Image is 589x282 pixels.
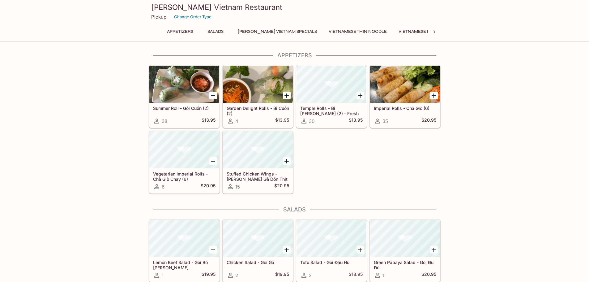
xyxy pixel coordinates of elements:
h5: $18.95 [349,271,363,279]
button: Salads [202,27,229,36]
h5: $19.95 [202,271,216,279]
span: 4 [235,118,238,124]
h4: Appetizers [149,52,441,59]
a: Temple Rolls - Bi [PERSON_NAME] (2) - Fresh Rolled, Non-fried30$13.95 [296,65,367,128]
span: 6 [162,184,164,190]
div: Lemon Beef Salad - Gỏi Bò Tái Chanh [149,220,219,257]
h5: $13.95 [275,117,289,125]
a: Stuffed Chicken Wings - [PERSON_NAME] Gà Dồn Thịt (5)15$20.95 [223,131,293,193]
button: Add Lemon Beef Salad - Gỏi Bò Tái Chanh [209,246,217,254]
span: 2 [235,272,238,278]
a: Imperial Rolls - Chả Giò (6)35$20.95 [370,65,440,128]
div: Summer Roll - Gói Cuốn (2) [149,66,219,103]
h5: Garden Delight Rolls - Bi Cuốn (2) [227,106,289,116]
a: Tofu Salad - Gỏi Đậu Hủ2$18.95 [296,219,367,282]
button: [PERSON_NAME] Vietnam Specials [234,27,320,36]
h5: Imperial Rolls - Chả Giò (6) [374,106,436,111]
div: Stuffed Chicken Wings - Cánh Gà Dồn Thịt (5) [223,131,293,168]
h5: Tofu Salad - Gỏi Đậu Hủ [300,260,363,265]
button: Vietnamese Thin Noodle [325,27,390,36]
a: Garden Delight Rolls - Bi Cuốn (2)4$13.95 [223,65,293,128]
button: Change Order Type [171,12,214,22]
a: Chicken Salad - Gỏi Gà2$19.95 [223,219,293,282]
div: Chicken Salad - Gỏi Gà [223,220,293,257]
h5: $13.95 [202,117,216,125]
button: Add Garden Delight Rolls - Bi Cuốn (2) [283,92,291,99]
span: 15 [235,184,240,190]
div: Vegetarian Imperial Rolls - Chả Giò Chay (6) [149,131,219,168]
button: Appetizers [164,27,197,36]
div: Imperial Rolls - Chả Giò (6) [370,66,440,103]
span: 1 [162,272,164,278]
button: Add Green Papaya Salad - Gỏi Đu Đủ [430,246,438,254]
a: Green Papaya Salad - Gỏi Đu Đủ1$20.95 [370,219,440,282]
h4: Salads [149,206,441,213]
h5: $20.95 [274,183,289,190]
h3: [PERSON_NAME] Vietnam Restaurant [151,2,438,12]
a: Lemon Beef Salad - Gỏi Bò [PERSON_NAME]1$19.95 [149,219,220,282]
h5: Temple Rolls - Bi [PERSON_NAME] (2) - Fresh Rolled, Non-fried [300,106,363,116]
button: Add Imperial Rolls - Chả Giò (6) [430,92,438,99]
button: Add Stuffed Chicken Wings - Cánh Gà Dồn Thịt (5) [283,157,291,165]
h5: $20.95 [421,271,436,279]
h5: $19.95 [275,271,289,279]
h5: $20.95 [201,183,216,190]
h5: Summer Roll - Gói Cuốn (2) [153,106,216,111]
h5: $13.95 [349,117,363,125]
p: Pickup [151,14,166,20]
div: Garden Delight Rolls - Bi Cuốn (2) [223,66,293,103]
a: Summer Roll - Gói Cuốn (2)38$13.95 [149,65,220,128]
button: Add Temple Rolls - Bi Cuốn Chay (2) - Fresh Rolled, Non-fried [356,92,364,99]
span: 30 [309,118,314,124]
button: Add Summer Roll - Gói Cuốn (2) [209,92,217,99]
h5: Stuffed Chicken Wings - [PERSON_NAME] Gà Dồn Thịt (5) [227,171,289,181]
h5: Lemon Beef Salad - Gỏi Bò [PERSON_NAME] [153,260,216,270]
span: 1 [382,272,384,278]
span: 35 [382,118,388,124]
div: Green Papaya Salad - Gỏi Đu Đủ [370,220,440,257]
a: Vegetarian Imperial Rolls - Chả Giò Chay (6)6$20.95 [149,131,220,193]
h5: Green Papaya Salad - Gỏi Đu Đủ [374,260,436,270]
div: Tofu Salad - Gỏi Đậu Hủ [297,220,366,257]
button: Add Tofu Salad - Gỏi Đậu Hủ [356,246,364,254]
button: Add Vegetarian Imperial Rolls - Chả Giò Chay (6) [209,157,217,165]
span: 38 [162,118,167,124]
button: Vietnamese Plate [395,27,443,36]
h5: $20.95 [421,117,436,125]
div: Temple Rolls - Bi Cuốn Chay (2) - Fresh Rolled, Non-fried [297,66,366,103]
button: Add Chicken Salad - Gỏi Gà [283,246,291,254]
h5: Chicken Salad - Gỏi Gà [227,260,289,265]
h5: Vegetarian Imperial Rolls - Chả Giò Chay (6) [153,171,216,181]
span: 2 [309,272,312,278]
